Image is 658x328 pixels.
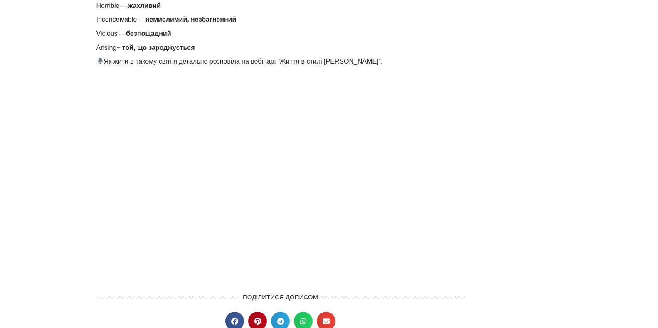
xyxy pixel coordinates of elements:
[96,75,465,282] iframe: Життя в стилі SHIVA
[116,44,195,51] strong: – той, що зароджується
[97,58,104,64] img: 🎙
[243,294,318,300] span: ПОДІЛИТИСЯ ДОПИСОМ
[145,16,236,23] strong: немислимий, незбагненний
[96,54,465,69] p: Як жити в такому світі я детально розповіла на вебінарі “Життя в стилі [PERSON_NAME]”.
[128,2,161,9] strong: жахливий
[96,41,465,55] li: Arising
[96,12,465,27] li: Inconceivable —
[96,27,465,41] li: Vicious —
[126,30,171,37] strong: безпощадний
